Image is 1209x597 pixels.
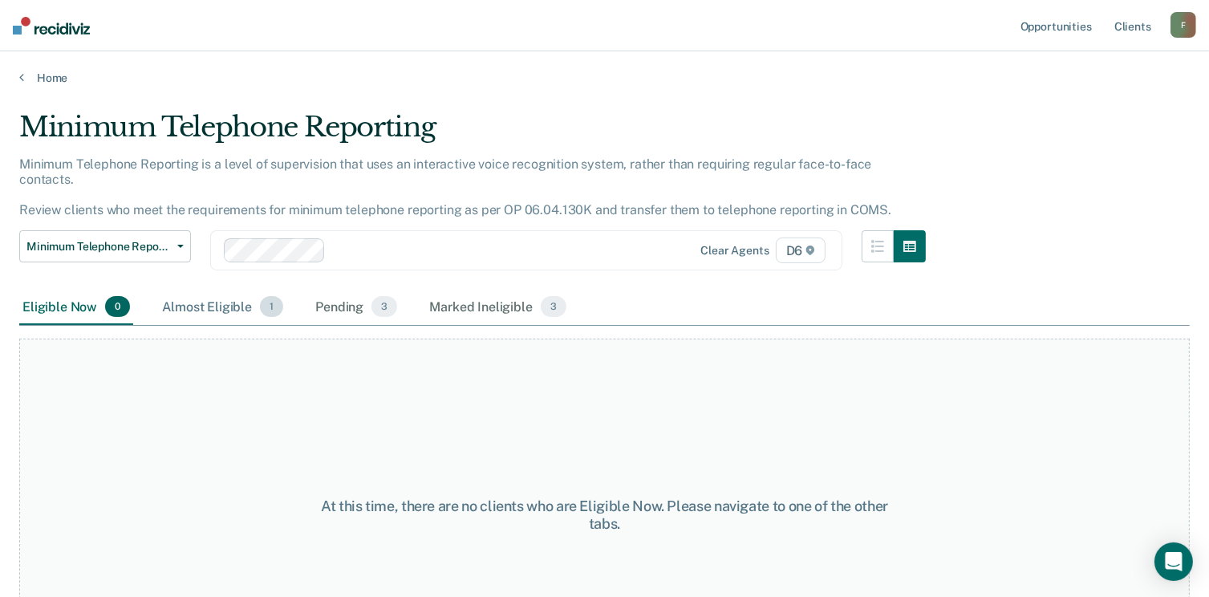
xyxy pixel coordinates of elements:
[19,290,133,325] div: Eligible Now0
[1154,542,1193,581] div: Open Intercom Messenger
[776,238,826,263] span: D6
[541,296,566,317] span: 3
[105,296,130,317] span: 0
[312,290,400,325] div: Pending3
[19,156,891,218] p: Minimum Telephone Reporting is a level of supervision that uses an interactive voice recognition ...
[1170,12,1196,38] button: F
[312,497,897,532] div: At this time, there are no clients who are Eligible Now. Please navigate to one of the other tabs.
[426,290,570,325] div: Marked Ineligible3
[19,71,1190,85] a: Home
[13,17,90,35] img: Recidiviz
[700,244,769,258] div: Clear agents
[19,111,926,156] div: Minimum Telephone Reporting
[159,290,286,325] div: Almost Eligible1
[26,240,171,254] span: Minimum Telephone Reporting
[260,296,283,317] span: 1
[371,296,397,317] span: 3
[19,230,191,262] button: Minimum Telephone Reporting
